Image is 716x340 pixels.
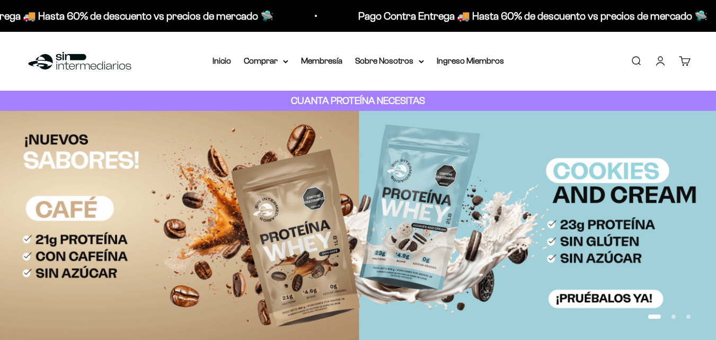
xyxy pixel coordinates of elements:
[437,56,504,65] a: Ingreso Miembros
[291,95,425,106] strong: CUANTA PROTEÍNA NECESITAS
[213,56,231,65] a: Inicio
[355,54,424,68] summary: Sobre Nosotros
[244,54,288,68] summary: Comprar
[301,56,342,65] a: Membresía
[357,7,706,24] p: Pago Contra Entrega 🚚 Hasta 60% de descuento vs precios de mercado 🛸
